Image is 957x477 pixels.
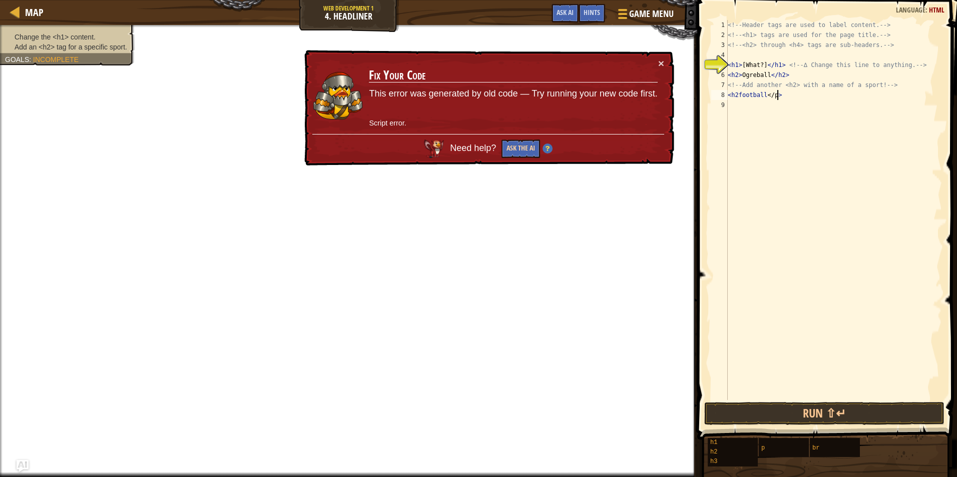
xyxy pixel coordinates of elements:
[896,5,925,14] span: Language
[711,40,728,50] div: 3
[711,70,728,80] div: 6
[710,458,717,465] span: h3
[369,67,658,83] h3: Fix Your Code
[502,139,540,158] button: Ask the AI
[711,50,728,60] div: 4
[925,5,929,14] span: :
[15,33,96,41] span: Change the <h1> content.
[658,59,664,70] button: ×
[704,402,944,425] button: Run ⇧↵
[450,143,499,153] span: Need help?
[5,42,127,52] li: Add an <h2> tag for a specific sport.
[557,7,574,17] span: Ask AI
[812,444,819,451] span: br
[710,439,717,446] span: h1
[711,80,728,90] div: 7
[711,20,728,30] div: 1
[543,144,553,154] img: Hint
[17,460,29,472] button: Ask AI
[929,5,944,14] span: HTML
[710,448,717,455] span: h2
[25,5,44,19] span: Map
[33,55,79,63] span: Incomplete
[552,4,579,22] button: Ask AI
[15,43,127,51] span: Add an <h2> tag for a specific sport.
[584,7,600,17] span: Hints
[369,117,657,130] p: Script error.
[5,32,127,42] li: Change the <h1> content.
[5,55,29,63] span: Goals
[711,90,728,100] div: 8
[369,86,658,101] p: This error was generated by old code — Try running your new code first.
[29,55,33,63] span: :
[313,70,363,119] img: duck_senick.png
[629,7,674,20] span: Game Menu
[711,100,728,110] div: 9
[423,139,443,157] img: AI
[20,5,44,19] a: Map
[761,444,765,451] span: p
[610,4,680,27] button: Game Menu
[711,30,728,40] div: 2
[711,60,728,70] div: 5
